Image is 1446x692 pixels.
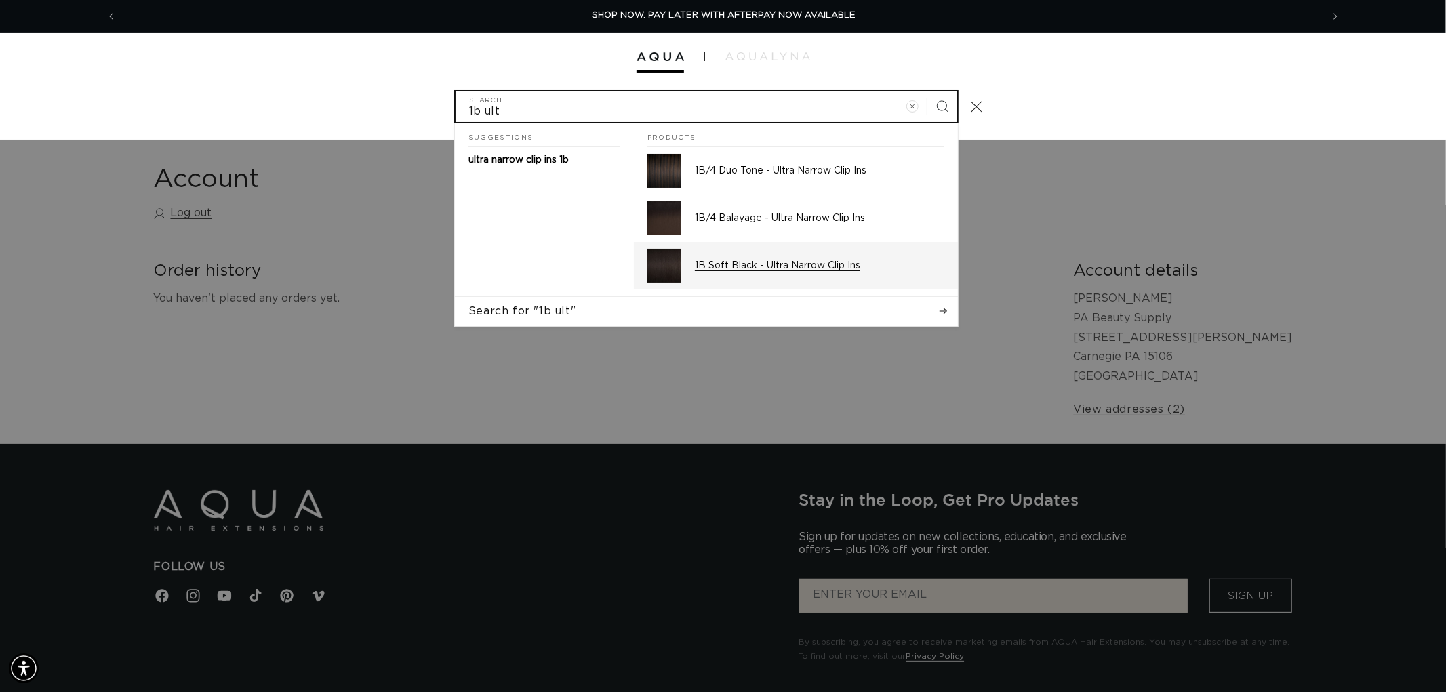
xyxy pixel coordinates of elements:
[637,52,684,62] img: Aqua Hair Extensions
[898,91,927,121] button: Clear search term
[468,154,569,166] p: ultra narrow clip ins 1b
[634,195,958,242] a: 1B/4 Balayage - Ultra Narrow Clip Ins
[634,147,958,195] a: 1B/4 Duo Tone - Ultra Narrow Clip Ins
[468,155,569,165] span: ultra narrow clip ins 1b
[647,123,944,148] h2: Products
[634,242,958,289] a: 1B Soft Black - Ultra Narrow Clip Ins
[961,91,991,121] button: Close
[9,653,39,683] div: Accessibility Menu
[468,304,576,319] span: Search for "1b ult"
[927,91,957,121] button: Search
[695,212,944,224] p: 1B/4 Balayage - Ultra Narrow Clip Ins
[695,260,944,272] p: 1B Soft Black - Ultra Narrow Clip Ins
[96,3,126,29] button: Previous announcement
[1257,546,1446,692] iframe: Chat Widget
[468,123,620,148] h2: Suggestions
[647,154,681,188] img: 1B/4 Duo Tone - Ultra Narrow Clip Ins
[647,201,681,235] img: 1B/4 Balayage - Ultra Narrow Clip Ins
[725,52,810,60] img: aqualyna.com
[592,11,856,20] span: SHOP NOW. PAY LATER WITH AFTERPAY NOW AVAILABLE
[647,249,681,283] img: 1B Soft Black - Ultra Narrow Clip Ins
[695,165,944,177] p: 1B/4 Duo Tone - Ultra Narrow Clip Ins
[456,91,957,122] input: Search
[455,147,634,173] a: ultra narrow clip ins 1b
[1321,3,1350,29] button: Next announcement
